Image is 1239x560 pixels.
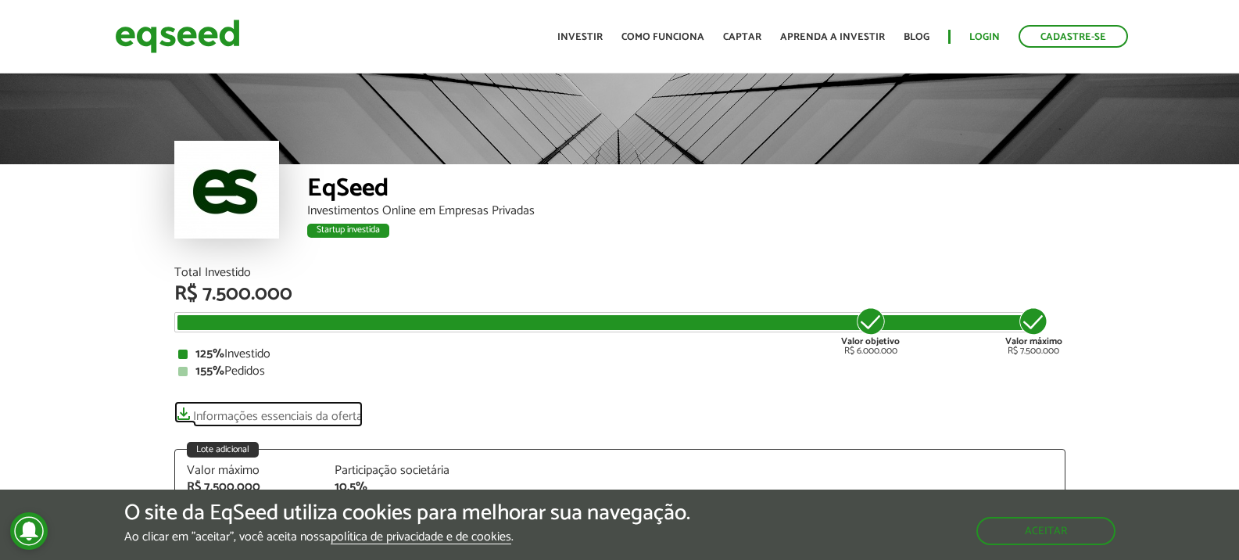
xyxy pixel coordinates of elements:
img: EqSeed [115,16,240,57]
div: Lote adicional [187,442,259,458]
a: Captar [723,32,761,42]
a: política de privacidade e de cookies [331,531,511,544]
div: Investimentos Online em Empresas Privadas [307,205,1065,217]
p: Ao clicar em "aceitar", você aceita nossa . [124,529,690,544]
a: Aprenda a investir [780,32,885,42]
a: Informações essenciais da oferta [174,401,363,423]
a: Como funciona [621,32,704,42]
div: Startup investida [307,224,389,238]
h5: O site da EqSeed utiliza cookies para melhorar sua navegação. [124,501,690,526]
a: Blog [904,32,929,42]
div: R$ 7.500.000 [187,481,312,494]
div: Total Investido [174,267,1065,279]
button: Aceitar [976,517,1115,545]
div: Valor máximo [187,465,312,477]
strong: 125% [195,343,224,364]
a: Login [969,32,1000,42]
div: R$ 7.500.000 [174,284,1065,304]
strong: Valor máximo [1005,334,1062,349]
a: Cadastre-se [1019,25,1128,48]
div: 10,5% [335,481,460,494]
a: Investir [557,32,603,42]
div: Participação societária [335,465,460,477]
div: R$ 7.500.000 [1005,306,1062,356]
div: EqSeed [307,176,1065,205]
div: Pedidos [178,365,1062,378]
strong: Valor objetivo [841,334,900,349]
strong: 155% [195,361,224,382]
div: R$ 6.000.000 [841,306,900,356]
div: Investido [178,348,1062,361]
